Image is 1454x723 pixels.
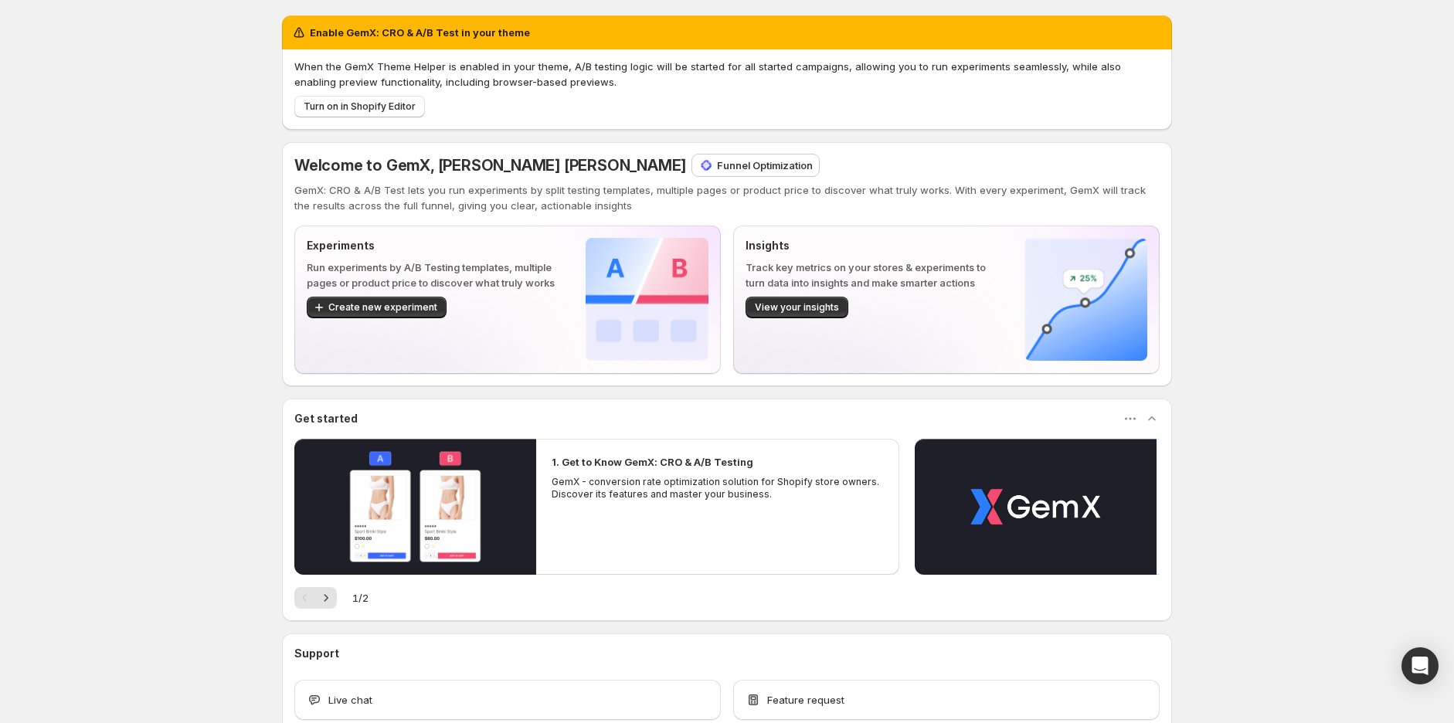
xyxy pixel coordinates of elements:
p: GemX - conversion rate optimization solution for Shopify store owners. Discover its features and ... [552,476,884,501]
span: Create new experiment [328,301,437,314]
button: View your insights [746,297,848,318]
p: Track key metrics on your stores & experiments to turn data into insights and make smarter actions [746,260,1000,290]
h3: Support [294,646,339,661]
p: Insights [746,238,1000,253]
button: Turn on in Shopify Editor [294,96,425,117]
p: When the GemX Theme Helper is enabled in your theme, A/B testing logic will be started for all st... [294,59,1160,90]
button: Play video [915,439,1157,575]
span: View your insights [755,301,839,314]
h2: Enable GemX: CRO & A/B Test in your theme [310,25,530,40]
img: Insights [1024,238,1147,361]
span: 1 / 2 [352,590,369,606]
p: GemX: CRO & A/B Test lets you run experiments by split testing templates, multiple pages or produ... [294,182,1160,213]
h2: 1. Get to Know GemX: CRO & A/B Testing [552,454,753,470]
p: Experiments [307,238,561,253]
span: Live chat [328,692,372,708]
span: Feature request [767,692,844,708]
button: Next [315,587,337,609]
div: Open Intercom Messenger [1401,647,1439,684]
span: Welcome to GemX, [PERSON_NAME] [PERSON_NAME] [294,156,686,175]
h3: Get started [294,411,358,426]
p: Run experiments by A/B Testing templates, multiple pages or product price to discover what truly ... [307,260,561,290]
span: Turn on in Shopify Editor [304,100,416,113]
p: Funnel Optimization [717,158,813,173]
button: Play video [294,439,536,575]
button: Create new experiment [307,297,447,318]
img: Funnel Optimization [698,158,714,173]
img: Experiments [586,238,708,361]
nav: Pagination [294,587,337,609]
